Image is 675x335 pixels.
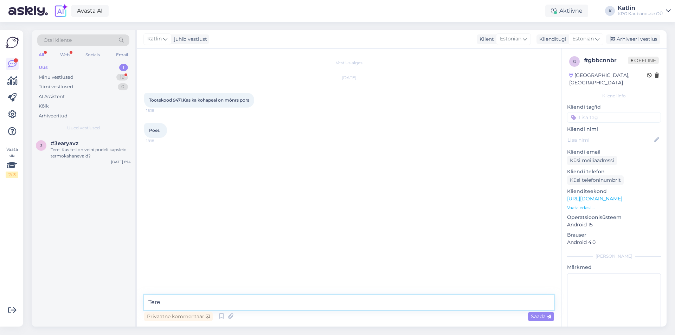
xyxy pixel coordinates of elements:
span: Offline [628,57,659,64]
div: Kätlin [618,5,663,11]
p: Kliendi nimi [567,125,661,133]
p: Märkmed [567,264,661,271]
div: [PERSON_NAME] [567,253,661,259]
div: 2 / 3 [6,172,18,178]
div: Aktiivne [545,5,588,17]
a: Avasta AI [71,5,109,17]
div: Tiimi vestlused [39,83,73,90]
div: Tere! Kas teil on veini pudeli kapsleid termokahanevaid? [51,147,131,159]
p: Vaata edasi ... [567,205,661,211]
span: Saada [531,313,551,320]
span: g [573,59,576,64]
span: 3 [40,143,43,148]
p: Operatsioonisüsteem [567,214,661,221]
p: Android 4.0 [567,239,661,246]
input: Lisa nimi [567,136,653,144]
div: Privaatne kommentaar [144,312,213,321]
p: Kliendi telefon [567,168,661,175]
p: Kliendi tag'id [567,103,661,111]
div: [DATE] 8:14 [111,159,131,165]
div: K [605,6,615,16]
textarea: Tere [144,295,554,310]
div: [DATE] [144,75,554,81]
a: KätlinKPG Kaubanduse OÜ [618,5,671,17]
div: Küsi meiliaadressi [567,156,617,165]
img: Askly Logo [6,36,19,49]
p: Klienditeekond [567,188,661,195]
div: Küsi telefoninumbrit [567,175,624,185]
img: explore-ai [53,4,68,18]
div: Vaata siia [6,146,18,178]
div: Email [115,50,129,59]
span: Estonian [572,35,594,43]
span: #3earyavz [51,140,78,147]
input: Lisa tag [567,112,661,123]
span: Estonian [500,35,521,43]
div: Klient [477,36,494,43]
span: Tootekood 9471.Kas ka kohapeal on mõnrs pors [149,97,249,103]
div: Socials [84,50,101,59]
div: Klienditugi [536,36,566,43]
div: Arhiveeri vestlus [606,34,660,44]
p: Kliendi email [567,148,661,156]
div: Arhiveeritud [39,112,67,120]
span: Kätlin [147,35,162,43]
span: Poes [149,128,160,133]
span: Uued vestlused [67,125,100,131]
span: Otsi kliente [44,37,72,44]
div: Minu vestlused [39,74,73,81]
div: All [37,50,45,59]
div: 0 [118,83,128,90]
div: juhib vestlust [171,36,207,43]
div: Uus [39,64,48,71]
div: 1 [119,64,128,71]
div: # gbbcnnbr [584,56,628,65]
div: 19 [116,74,128,81]
p: Android 15 [567,221,661,228]
div: AI Assistent [39,93,65,100]
a: [URL][DOMAIN_NAME] [567,195,622,202]
div: Vestlus algas [144,60,554,66]
div: Kliendi info [567,93,661,99]
span: 18:18 [146,138,173,143]
div: KPG Kaubanduse OÜ [618,11,663,17]
p: Brauser [567,231,661,239]
div: Web [59,50,71,59]
div: [GEOGRAPHIC_DATA], [GEOGRAPHIC_DATA] [569,72,647,86]
span: 18:18 [146,108,173,113]
div: Kõik [39,103,49,110]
